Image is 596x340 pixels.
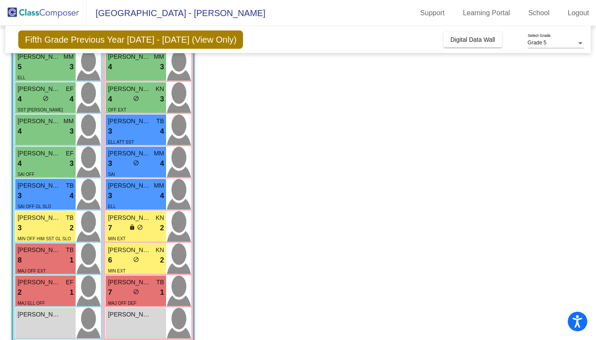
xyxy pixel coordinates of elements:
span: 4 [108,94,112,105]
span: 3 [108,190,112,202]
span: [GEOGRAPHIC_DATA] - [PERSON_NAME] [87,6,265,20]
span: SAI OFF [17,172,34,177]
span: do_not_disturb_alt [133,160,139,166]
span: [PERSON_NAME] [108,117,151,126]
span: 4 [160,190,164,202]
a: Support [413,6,452,20]
span: 1 [160,287,164,298]
span: 4 [17,126,21,137]
span: [PERSON_NAME] [17,52,61,61]
span: MM [63,52,73,61]
span: [PERSON_NAME] [17,310,61,319]
span: MIN EXT [108,236,126,241]
span: SAI OFF GL SLO [17,204,51,209]
span: [PERSON_NAME] [17,246,61,255]
span: [PERSON_NAME] [108,213,151,222]
span: TB [66,213,74,222]
span: Digital Data Wall [450,36,495,43]
span: 3 [160,61,164,73]
span: [PERSON_NAME] [17,213,61,222]
span: 3 [17,190,21,202]
span: 2 [160,255,164,266]
span: MM [154,149,164,158]
a: Logout [561,6,596,20]
span: TB [66,246,74,255]
span: 7 [108,287,112,298]
span: 3 [17,222,21,234]
span: KN [156,246,164,255]
span: [PERSON_NAME] [108,52,151,61]
a: Learning Portal [456,6,517,20]
span: SAI [108,172,115,177]
span: TB [66,181,74,190]
span: [PERSON_NAME] [17,181,61,190]
span: EF [66,149,74,158]
span: 6 [108,255,112,266]
span: do_not_disturb_alt [43,95,49,101]
span: SST [PERSON_NAME] [17,108,63,112]
span: 2 [17,287,21,298]
span: [PERSON_NAME] [108,310,151,319]
span: Grade 5 [528,40,546,46]
span: 4 [160,126,164,137]
span: 7 [108,222,112,234]
span: MM [154,52,164,61]
span: 4 [70,94,73,105]
span: 2 [160,222,164,234]
span: [PERSON_NAME] [108,181,151,190]
span: 4 [17,94,21,105]
span: OFF EXT [108,108,126,112]
span: 5 [17,61,21,73]
span: 3 [108,126,112,137]
a: School [521,6,556,20]
span: [PERSON_NAME] [17,117,61,126]
span: 3 [70,61,73,73]
span: ELL [17,75,25,80]
span: 4 [108,61,112,73]
span: do_not_disturb_alt [133,95,139,101]
span: 2 [70,222,73,234]
span: [PERSON_NAME] [PERSON_NAME] [17,149,61,158]
span: KN [156,84,164,94]
span: KN [156,213,164,222]
span: [PERSON_NAME] [108,149,151,158]
span: lock [129,224,135,230]
span: [PERSON_NAME] [17,278,61,287]
span: 3 [160,94,164,105]
span: MIN EXT [108,269,126,273]
span: 8 [17,255,21,266]
span: [PERSON_NAME] [108,246,151,255]
span: 1 [70,287,73,298]
span: 4 [160,158,164,169]
span: 4 [17,158,21,169]
span: MIN OFF HIM SST GL SLO [17,236,71,241]
span: ELL [108,204,116,209]
span: MM [63,117,73,126]
span: 1 [70,255,73,266]
span: MAJ OFF EXT [17,269,46,273]
span: EF [66,84,74,94]
span: ELL ATT SST [108,140,134,145]
span: TB [156,117,164,126]
span: do_not_disturb_alt [137,224,143,230]
span: 3 [108,158,112,169]
span: do_not_disturb_alt [133,256,139,263]
span: MAJ ELL OFF [17,301,45,306]
span: 3 [70,126,73,137]
span: Fifth Grade Previous Year [DATE] - [DATE] (View Only) [18,30,243,49]
span: 3 [70,158,73,169]
span: TB [156,278,164,287]
span: MAJ OFF DEF [108,301,137,306]
span: EF [66,278,74,287]
span: [PERSON_NAME] [108,278,151,287]
span: [PERSON_NAME] [17,84,61,94]
button: Digital Data Wall [443,32,502,47]
span: [PERSON_NAME] [108,84,151,94]
span: do_not_disturb_alt [133,289,139,295]
span: 4 [70,190,73,202]
span: MM [154,181,164,190]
